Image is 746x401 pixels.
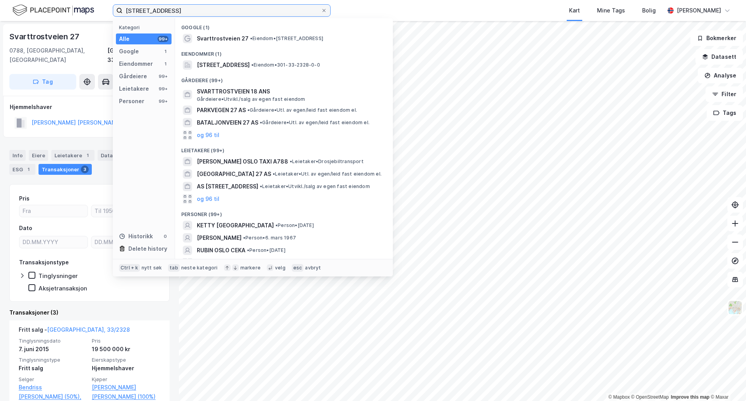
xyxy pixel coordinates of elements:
div: neste kategori [181,265,218,271]
span: RUBIN OSLO CEKA [197,246,245,255]
span: Svarttrostveien 27 [197,34,249,43]
span: • [243,235,245,241]
div: [PERSON_NAME] [677,6,721,15]
span: • [247,247,249,253]
div: Historikk [119,232,153,241]
span: PARKVEGEN 27 AS [197,106,246,115]
div: 99+ [158,36,168,42]
span: [PERSON_NAME] [197,233,242,243]
div: Pris [19,194,30,203]
span: Person • [DATE] [275,222,314,229]
span: • [251,62,254,68]
img: logo.f888ab2527a4732fd821a326f86c7f29.svg [12,4,94,17]
div: 99+ [158,98,168,104]
div: Leietakere (99+) [175,141,393,155]
a: Improve this map [671,394,709,400]
div: Leietakere [119,84,149,93]
div: Hjemmelshaver [92,364,160,373]
button: og 96 til [197,258,219,267]
div: Bolig [642,6,656,15]
div: Tinglysninger [39,272,78,280]
div: Leietakere [51,150,95,161]
button: Filter [706,86,743,102]
div: Svarttrostveien 27 [9,30,81,43]
button: Datasett [695,49,743,65]
span: KETTY [GEOGRAPHIC_DATA] [197,221,274,230]
div: avbryt [305,265,321,271]
span: • [247,107,250,113]
span: Kjøper [92,376,160,383]
div: Transaksjoner [39,164,92,175]
div: Alle [119,34,130,44]
span: Person • [DATE] [247,247,285,253]
a: [GEOGRAPHIC_DATA], 33/2328 [47,326,130,333]
input: Fra [19,205,88,217]
img: Z [728,300,742,315]
span: Gårdeiere • Utl. av egen/leid fast eiendom el. [247,107,357,113]
div: Ctrl + k [119,264,140,272]
div: tab [168,264,180,272]
iframe: Chat Widget [707,364,746,401]
span: Eiendom • [STREET_ADDRESS] [250,35,323,42]
div: 1 [162,61,168,67]
div: Info [9,150,26,161]
span: Eiendom • 301-33-2328-0-0 [251,62,320,68]
div: nytt søk [142,265,162,271]
span: • [290,158,292,164]
div: Mine Tags [597,6,625,15]
div: esc [292,264,304,272]
div: Personer [119,97,144,106]
span: Gårdeiere • Utvikl./salg av egen fast eiendom [197,96,305,102]
input: DD.MM.YYYY [91,236,159,248]
div: 99+ [158,86,168,92]
button: Bokmerker [690,30,743,46]
div: Google [119,47,139,56]
button: og 96 til [197,130,219,140]
button: Tag [9,74,76,90]
span: • [260,120,262,125]
span: [PERSON_NAME] OSLO TAXI A788 [197,157,288,166]
input: Til 19500000 [91,205,159,217]
span: Tinglysningstype [19,357,87,363]
div: Transaksjoner (3) [9,308,170,317]
div: Aksjetransaksjon [39,285,87,292]
div: Fritt salg - [19,325,130,338]
a: OpenStreetMap [631,394,669,400]
a: Mapbox [608,394,630,400]
div: Kart [569,6,580,15]
div: Kontrollprogram for chat [707,364,746,401]
div: Delete history [128,244,167,253]
div: Eiere [29,150,48,161]
div: Kategori [119,25,172,30]
div: 3 [81,165,89,173]
span: Leietaker • Utl. av egen/leid fast eiendom el. [273,171,382,177]
div: [GEOGRAPHIC_DATA], 33/2328 [107,46,170,65]
div: 0788, [GEOGRAPHIC_DATA], [GEOGRAPHIC_DATA] [9,46,107,65]
div: Dato [19,223,32,233]
span: BATALJONVEIEN 27 AS [197,118,258,127]
div: Gårdeiere [119,72,147,81]
div: 99+ [158,73,168,79]
div: Transaksjonstype [19,258,69,267]
span: • [273,171,275,177]
span: SVARTTROSTVEIEN 18 ANS [197,87,384,96]
span: Leietaker • Utvikl./salg av egen fast eiendom [260,183,370,190]
div: Gårdeiere (99+) [175,71,393,85]
span: Selger [19,376,87,383]
button: Tags [707,105,743,121]
div: ESG [9,164,35,175]
span: Gårdeiere • Utl. av egen/leid fast eiendom el. [260,120,369,126]
div: 19 500 000 kr [92,345,160,354]
div: Fritt salg [19,364,87,373]
div: Datasett [98,150,127,161]
div: Google (1) [175,18,393,32]
div: velg [275,265,285,271]
div: Eiendommer [119,59,153,69]
div: Personer (99+) [175,205,393,219]
input: Søk på adresse, matrikkel, gårdeiere, leietakere eller personer [123,5,321,16]
span: Person • 6. mars 1967 [243,235,296,241]
div: 0 [162,233,168,239]
span: [STREET_ADDRESS] [197,60,250,70]
span: AS [STREET_ADDRESS] [197,182,258,191]
span: Pris [92,338,160,344]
